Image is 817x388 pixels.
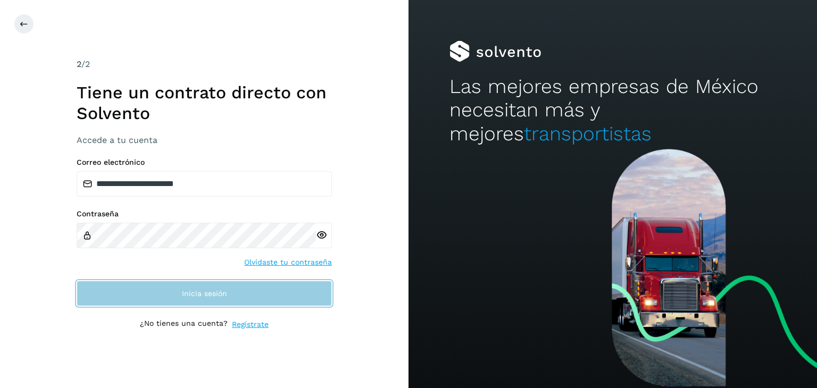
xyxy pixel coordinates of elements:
span: Inicia sesión [182,290,227,297]
label: Contraseña [77,209,332,218]
a: Olvidaste tu contraseña [244,257,332,268]
span: transportistas [524,122,652,145]
div: /2 [77,58,332,71]
a: Regístrate [232,319,269,330]
h3: Accede a tu cuenta [77,135,332,145]
h2: Las mejores empresas de México necesitan más y mejores [449,75,776,146]
p: ¿No tienes una cuenta? [140,319,228,330]
span: 2 [77,59,81,69]
button: Inicia sesión [77,281,332,306]
label: Correo electrónico [77,158,332,167]
h1: Tiene un contrato directo con Solvento [77,82,332,123]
